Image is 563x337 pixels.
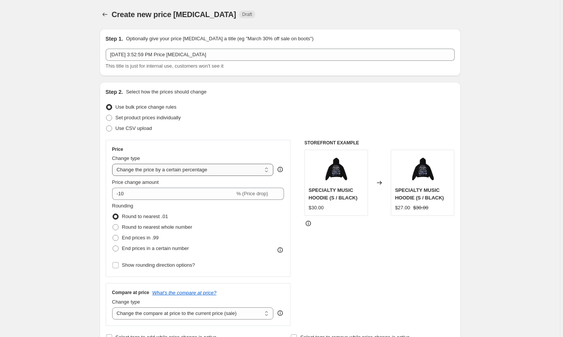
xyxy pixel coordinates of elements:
span: Show rounding direction options? [122,262,195,268]
span: Round to nearest whole number [122,224,192,230]
h3: Compare at price [112,290,149,296]
img: MMWBACK_80x.png [321,154,351,184]
p: Select how the prices should change [126,88,206,96]
div: $27.00 [395,204,410,212]
span: End prices in a certain number [122,245,189,251]
span: Create new price [MEDICAL_DATA] [112,10,236,19]
span: Round to nearest .01 [122,214,168,219]
span: Use CSV upload [116,125,152,131]
span: This title is just for internal use, customers won't see it [106,63,224,69]
span: Change type [112,299,140,305]
img: MMWBACK_80x.png [408,154,438,184]
span: End prices in .99 [122,235,159,240]
span: Rounding [112,203,133,209]
p: Optionally give your price [MEDICAL_DATA] a title (eg "March 30% off sale on boots") [126,35,313,43]
input: 30% off holiday sale [106,49,455,61]
span: Set product prices individually [116,115,181,120]
span: Price change amount [112,179,159,185]
h6: STOREFRONT EXAMPLE [304,140,455,146]
span: % (Price drop) [236,191,268,196]
div: $30.00 [309,204,324,212]
div: help [276,166,284,173]
span: Change type [112,155,140,161]
h3: Price [112,146,123,152]
button: What's the compare at price? [152,290,217,296]
span: SPECIALTY MUSIC HOODIE (S / BLACK) [309,187,358,201]
div: help [276,309,284,317]
h2: Step 2. [106,88,123,96]
strike: $30.00 [413,204,428,212]
span: Use bulk price change rules [116,104,176,110]
h2: Step 1. [106,35,123,43]
span: SPECIALTY MUSIC HOODIE (S / BLACK) [395,187,444,201]
button: Price change jobs [100,9,110,20]
span: Draft [242,11,252,17]
input: -15 [112,188,235,200]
